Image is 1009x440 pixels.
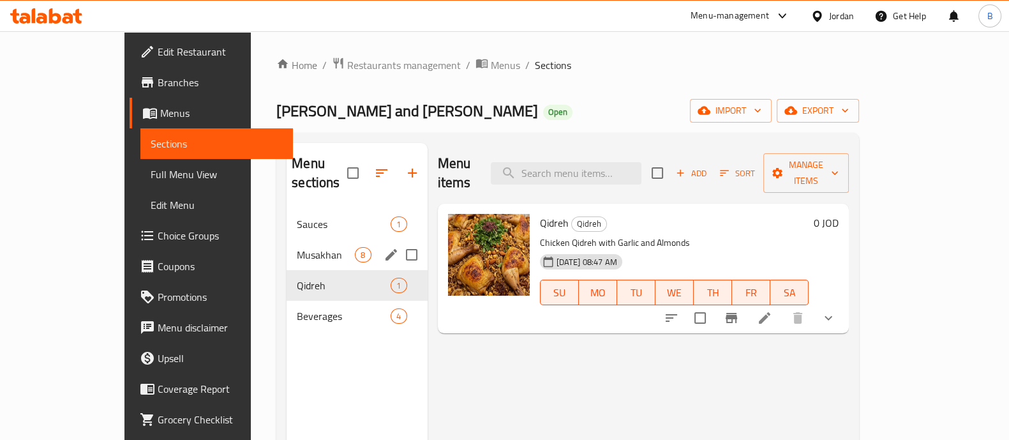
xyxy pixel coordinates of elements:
[716,303,747,333] button: Branch-specific-item
[475,57,520,73] a: Menus
[297,278,391,293] span: Qidreh
[787,103,849,119] span: export
[276,96,538,125] span: [PERSON_NAME] and [PERSON_NAME]
[297,308,391,324] span: Beverages
[987,9,992,23] span: B
[829,9,854,23] div: Jordan
[158,228,283,243] span: Choice Groups
[332,57,461,73] a: Restaurants management
[391,310,406,322] span: 4
[700,103,761,119] span: import
[584,284,612,302] span: MO
[571,216,607,232] div: Qidreh
[151,167,283,182] span: Full Menu View
[276,57,317,73] a: Home
[448,214,530,296] img: Qidreh
[438,154,476,192] h2: Menu items
[151,197,283,213] span: Edit Menu
[158,75,283,90] span: Branches
[617,280,655,305] button: TU
[130,343,293,374] a: Upsell
[130,36,293,67] a: Edit Restaurant
[158,259,283,274] span: Coupons
[140,190,293,220] a: Edit Menu
[287,239,427,270] div: Musakhan8edit
[699,284,727,302] span: TH
[717,163,758,183] button: Sort
[140,159,293,190] a: Full Menu View
[655,280,694,305] button: WE
[551,256,622,268] span: [DATE] 08:47 AM
[775,284,803,302] span: SA
[674,166,708,181] span: Add
[158,320,283,335] span: Menu disclaimer
[347,57,461,73] span: Restaurants management
[671,163,712,183] span: Add item
[770,280,809,305] button: SA
[130,98,293,128] a: Menus
[572,216,606,231] span: Qidreh
[276,57,859,73] nav: breadcrumb
[297,247,355,262] span: Musakhan
[543,107,572,118] span: Open
[691,8,769,24] div: Menu-management
[535,57,571,73] span: Sections
[151,136,283,151] span: Sections
[466,57,470,73] li: /
[391,308,407,324] div: items
[366,158,397,188] span: Sort sections
[287,209,427,239] div: Sauces1
[540,280,579,305] button: SU
[491,162,641,185] input: search
[712,163,763,183] span: Sort items
[671,163,712,183] button: Add
[397,158,428,188] button: Add section
[694,280,732,305] button: TH
[491,57,520,73] span: Menus
[757,310,772,326] a: Edit menu item
[130,251,293,282] a: Coupons
[687,305,714,331] span: Select to update
[774,157,839,189] span: Manage items
[287,204,427,337] nav: Menu sections
[340,160,366,186] span: Select all sections
[158,381,283,397] span: Coverage Report
[525,57,530,73] li: /
[130,312,293,343] a: Menu disclaimer
[690,99,772,123] button: import
[813,303,844,333] button: show more
[130,374,293,404] a: Coverage Report
[160,105,283,121] span: Menus
[158,351,283,366] span: Upsell
[130,220,293,251] a: Choice Groups
[391,278,407,293] div: items
[821,310,836,326] svg: Show Choices
[297,216,391,232] span: Sauces
[720,166,755,181] span: Sort
[130,404,293,435] a: Grocery Checklist
[540,213,569,232] span: Qidreh
[287,301,427,331] div: Beverages4
[782,303,813,333] button: delete
[355,249,370,261] span: 8
[763,153,849,193] button: Manage items
[661,284,689,302] span: WE
[322,57,327,73] li: /
[292,154,347,192] h2: Menu sections
[158,289,283,305] span: Promotions
[737,284,765,302] span: FR
[130,282,293,312] a: Promotions
[540,235,809,251] p: Chicken Qidreh with Garlic and Almonds
[644,160,671,186] span: Select section
[391,218,406,231] span: 1
[391,280,406,292] span: 1
[656,303,687,333] button: sort-choices
[546,284,574,302] span: SU
[158,44,283,59] span: Edit Restaurant
[622,284,650,302] span: TU
[391,216,407,232] div: items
